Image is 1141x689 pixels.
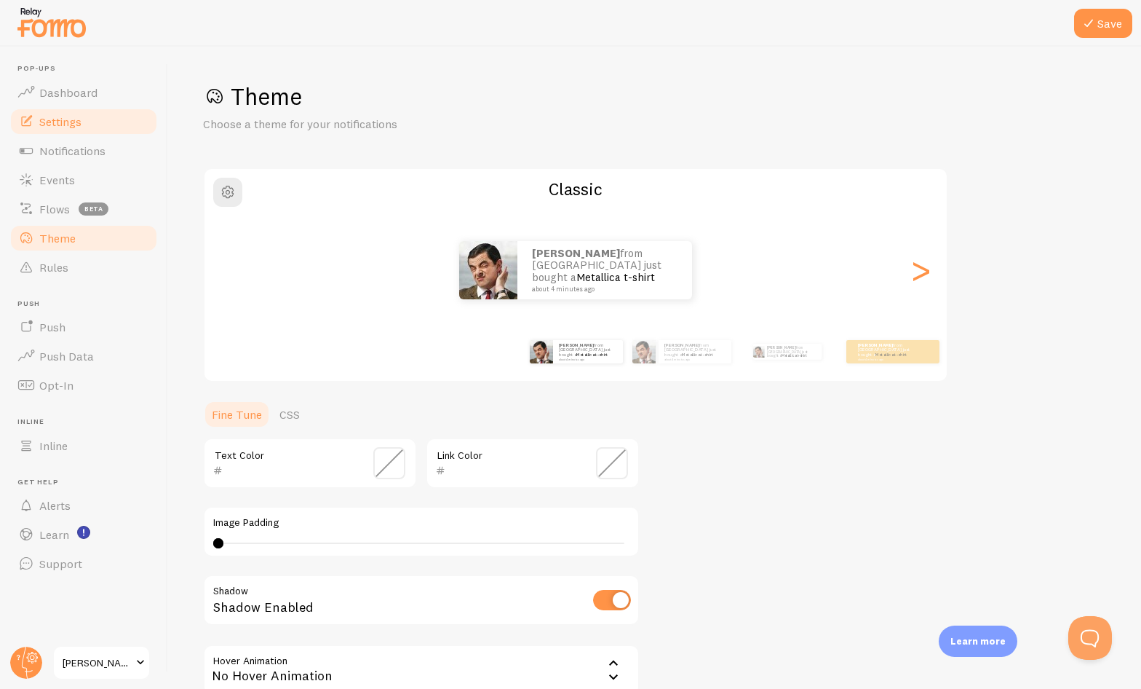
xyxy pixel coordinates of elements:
small: about 4 minutes ago [532,286,673,293]
p: Learn more [950,634,1006,648]
div: Learn more [939,626,1017,657]
a: Metallica t-shirt [576,270,655,284]
a: CSS [271,400,309,429]
a: Inline [9,431,159,460]
strong: [PERSON_NAME] [858,342,893,348]
img: Fomo [530,340,553,363]
a: Rules [9,253,159,282]
span: Flows [39,202,70,216]
span: Dashboard [39,85,98,100]
img: Fomo [459,241,517,299]
a: Metallica t-shirt [782,353,806,358]
span: Notifications [39,143,106,158]
a: Metallica t-shirt [576,352,608,358]
a: Learn [9,520,159,549]
p: Choose a theme for your notifications [203,116,552,133]
div: Next slide [912,218,929,323]
img: fomo-relay-logo-orange.svg [15,4,88,41]
span: Pop-ups [17,64,159,74]
h2: Classic [204,178,947,200]
strong: [PERSON_NAME] [767,345,796,350]
a: Events [9,165,159,194]
span: beta [79,202,108,216]
a: Flows beta [9,194,159,224]
a: Support [9,549,159,578]
a: Push [9,312,159,342]
small: about 4 minutes ago [559,358,616,361]
a: [PERSON_NAME] [52,645,151,680]
a: Alerts [9,491,159,520]
img: Fomo [632,340,656,363]
strong: [PERSON_NAME] [559,342,594,348]
a: Fine Tune [203,400,271,429]
p: from [GEOGRAPHIC_DATA] just bought a [664,342,725,361]
strong: [PERSON_NAME] [664,342,699,348]
label: Image Padding [213,516,629,529]
p: from [GEOGRAPHIC_DATA] just bought a [767,344,816,360]
span: Inline [17,417,159,427]
svg: <p>Watch New Feature Tutorials!</p> [77,526,90,539]
div: Shadow Enabled [203,575,640,628]
a: Dashboard [9,78,159,107]
span: Inline [39,438,68,453]
span: Push [17,299,159,309]
iframe: Help Scout Beacon - Open [1068,616,1112,660]
a: Metallica t-shirt [682,352,713,358]
span: Alerts [39,498,71,513]
a: Push Data [9,342,159,371]
a: Notifications [9,136,159,165]
span: Learn [39,527,69,542]
a: Theme [9,224,159,253]
a: Opt-In [9,371,159,400]
a: Metallica t-shirt [875,352,907,358]
a: Settings [9,107,159,136]
img: Fomo [752,346,764,358]
span: Support [39,556,82,571]
strong: [PERSON_NAME] [532,246,620,260]
span: Theme [39,231,76,245]
span: [PERSON_NAME] [63,654,132,672]
h1: Theme [203,82,1106,111]
span: Push [39,320,65,334]
span: Opt-In [39,378,73,393]
span: Get Help [17,478,159,487]
p: from [GEOGRAPHIC_DATA] just bought a [559,342,617,361]
small: about 4 minutes ago [858,358,915,361]
p: from [GEOGRAPHIC_DATA] just bought a [858,342,916,361]
span: Rules [39,260,68,275]
small: about 4 minutes ago [664,358,724,361]
span: Settings [39,114,81,129]
span: Events [39,173,75,187]
span: Push Data [39,349,94,363]
p: from [GEOGRAPHIC_DATA] just bought a [532,248,677,293]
